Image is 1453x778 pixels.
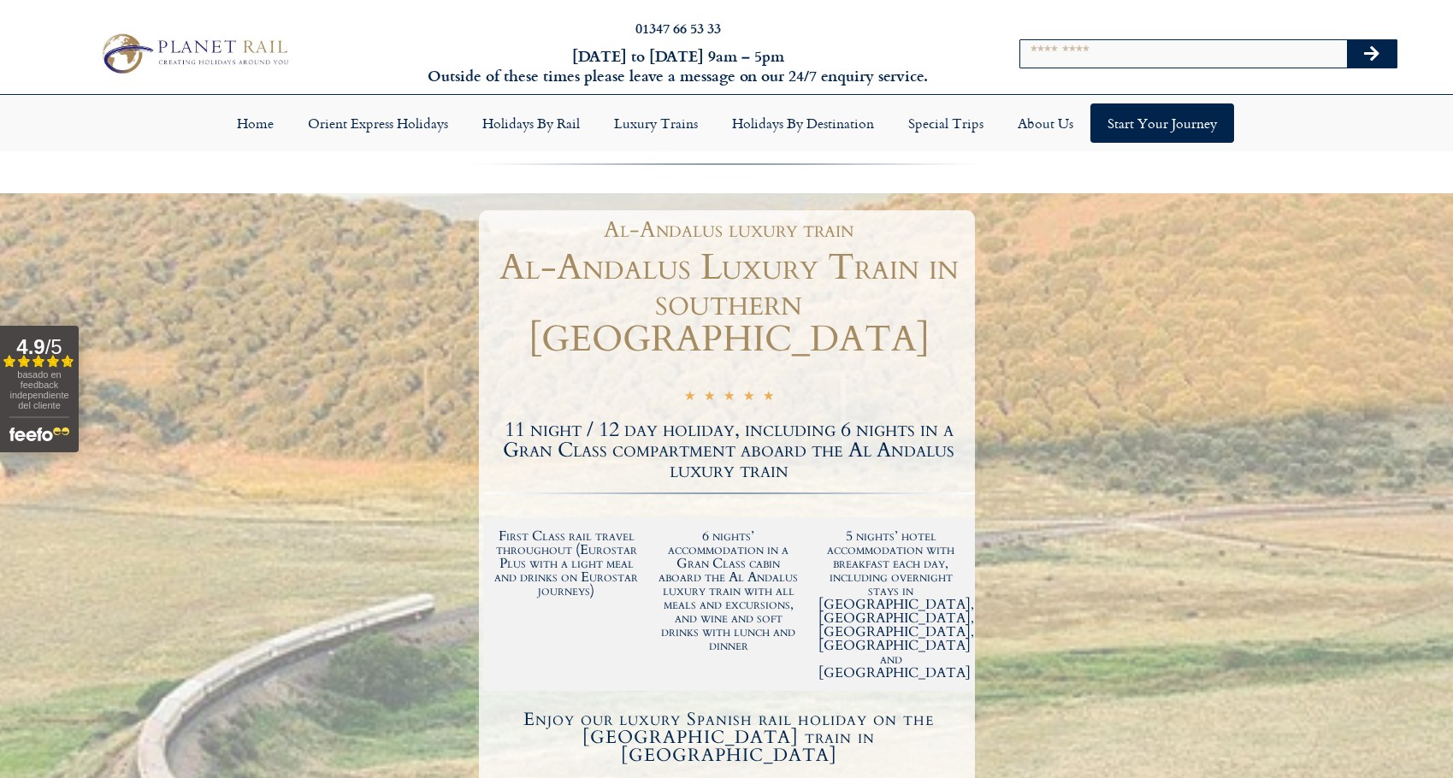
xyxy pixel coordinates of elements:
[891,103,1001,143] a: Special Trips
[9,103,1444,143] nav: Menu
[724,388,735,408] i: ☆
[1347,40,1397,68] button: Search
[220,103,291,143] a: Home
[597,103,715,143] a: Luxury Trains
[465,103,597,143] a: Holidays by Rail
[494,529,640,598] h2: First Class rail travel throughout (Eurostar Plus with a light meal and drinks on Eurostar journeys)
[704,388,715,408] i: ☆
[1001,103,1090,143] a: About Us
[486,710,972,764] h4: Enjoy our luxury Spanish rail holiday on the [GEOGRAPHIC_DATA] train in [GEOGRAPHIC_DATA]
[656,529,801,652] h2: 6 nights’ accommodation in a Gran Class cabin aboard the Al Andalus luxury train with all meals a...
[715,103,891,143] a: Holidays by Destination
[94,29,293,78] img: Planet Rail Train Holidays Logo
[684,388,695,408] i: ☆
[291,103,465,143] a: Orient Express Holidays
[763,388,774,408] i: ☆
[483,420,975,481] h2: 11 night / 12 day holiday, including 6 nights in a Gran Class compartment aboard the Al Andalus l...
[1090,103,1234,143] a: Start your Journey
[818,529,964,680] h2: 5 nights’ hotel accommodation with breakfast each day, including overnight stays in [GEOGRAPHIC_D...
[684,386,774,408] div: 5/5
[483,250,975,357] h1: Al-Andalus Luxury Train in southern [GEOGRAPHIC_DATA]
[492,219,966,241] h1: Al-Andalus luxury train
[635,18,721,38] a: 01347 66 53 33
[743,388,754,408] i: ☆
[392,46,965,86] h6: [DATE] to [DATE] 9am – 5pm Outside of these times please leave a message on our 24/7 enquiry serv...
